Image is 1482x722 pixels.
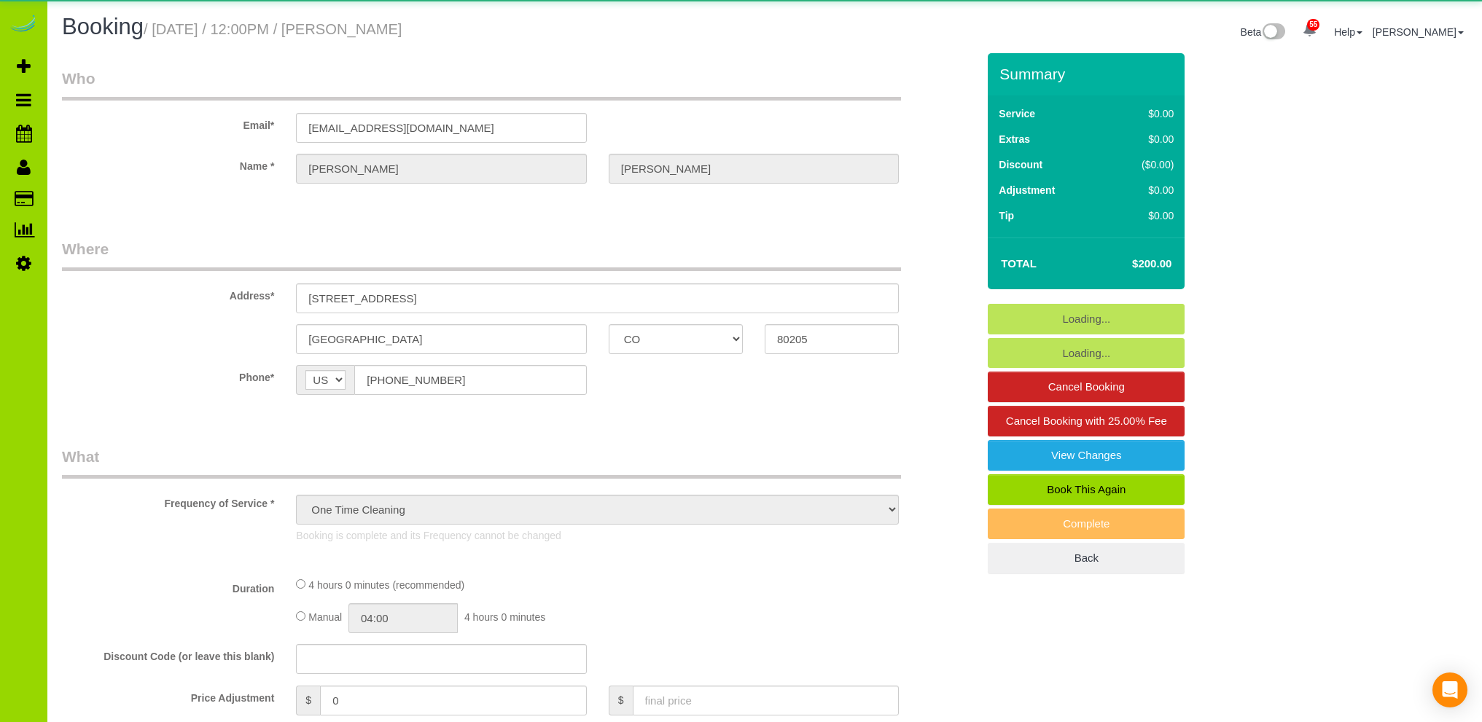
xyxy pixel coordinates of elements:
p: Booking is complete and its Frequency cannot be changed [296,528,899,543]
img: New interface [1261,23,1285,42]
span: $ [296,686,320,715]
div: $0.00 [1111,132,1174,146]
label: Frequency of Service * [51,491,285,511]
label: Duration [51,576,285,596]
label: Discount [999,157,1042,172]
input: Zip Code* [765,324,899,354]
legend: Where [62,238,901,271]
input: Phone* [354,365,586,395]
input: Last Name* [609,154,899,184]
h3: Summary [999,66,1177,82]
span: 4 hours 0 minutes (recommended) [308,579,464,591]
span: $ [609,686,633,715]
a: Beta [1241,26,1286,38]
a: Cancel Booking with 25.00% Fee [988,406,1185,436]
a: 55 [1295,15,1324,47]
a: View Changes [988,440,1185,471]
legend: What [62,446,901,479]
input: First Name* [296,154,586,184]
label: Extras [999,132,1030,146]
div: $0.00 [1111,183,1174,197]
a: Back [988,543,1185,573]
span: 4 hours 0 minutes [464,611,545,623]
div: $0.00 [1111,106,1174,121]
a: Book This Again [988,474,1185,505]
span: 55 [1307,19,1319,31]
label: Adjustment [999,183,1055,197]
span: Manual [308,611,342,623]
legend: Who [62,68,901,101]
div: Open Intercom Messenger [1432,672,1467,707]
input: City* [296,324,586,354]
label: Name * [51,154,285,173]
label: Discount Code (or leave this blank) [51,644,285,664]
span: Booking [62,14,144,39]
label: Price Adjustment [51,686,285,705]
label: Email* [51,113,285,133]
a: Cancel Booking [988,372,1185,402]
a: Help [1334,26,1362,38]
h4: $200.00 [1088,258,1171,270]
div: $0.00 [1111,208,1174,223]
small: / [DATE] / 12:00PM / [PERSON_NAME] [144,21,402,37]
a: [PERSON_NAME] [1373,26,1464,38]
label: Service [999,106,1035,121]
div: ($0.00) [1111,157,1174,172]
label: Address* [51,283,285,303]
img: Automaid Logo [9,15,38,35]
input: final price [633,686,900,715]
label: Phone* [51,365,285,385]
input: Email* [296,113,586,143]
span: Cancel Booking with 25.00% Fee [1006,415,1167,427]
label: Tip [999,208,1014,223]
strong: Total [1001,257,1037,270]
